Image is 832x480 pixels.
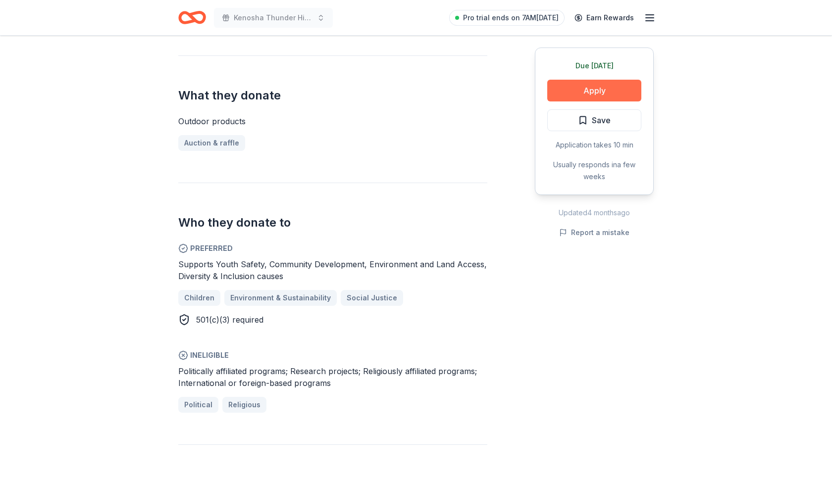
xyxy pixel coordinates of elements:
[178,135,245,151] a: Auction & raffle
[592,114,611,127] span: Save
[184,399,212,411] span: Political
[535,207,654,219] div: Updated 4 months ago
[184,292,214,304] span: Children
[341,290,403,306] a: Social Justice
[178,259,487,281] span: Supports Youth Safety, Community Development, Environment and Land Access, Diversity & Inclusion ...
[178,397,218,413] a: Political
[214,8,333,28] button: Kenosha Thunder High School Hockey Team Fundraiser
[547,139,641,151] div: Application takes 10 min
[449,10,565,26] a: Pro trial ends on 7AM[DATE]
[178,366,477,388] span: Politically affiliated programs; Research projects; Religiously affiliated programs; Internationa...
[222,397,266,413] a: Religious
[547,109,641,131] button: Save
[230,292,331,304] span: Environment & Sustainability
[559,227,629,239] button: Report a mistake
[178,349,487,361] span: Ineligible
[178,290,220,306] a: Children
[347,292,397,304] span: Social Justice
[547,60,641,72] div: Due [DATE]
[547,159,641,183] div: Usually responds in a few weeks
[463,12,559,24] span: Pro trial ends on 7AM[DATE]
[228,399,260,411] span: Religious
[178,215,487,231] h2: Who they donate to
[178,88,487,103] h2: What they donate
[178,242,487,254] span: Preferred
[569,9,640,27] a: Earn Rewards
[178,6,206,29] a: Home
[547,80,641,101] button: Apply
[196,315,263,325] span: 501(c)(3) required
[178,115,487,127] div: Outdoor products
[224,290,337,306] a: Environment & Sustainability
[234,12,313,24] span: Kenosha Thunder High School Hockey Team Fundraiser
